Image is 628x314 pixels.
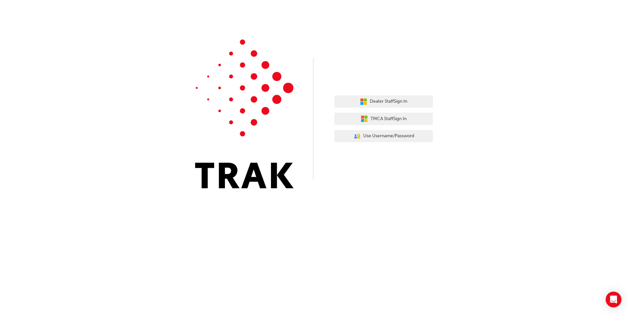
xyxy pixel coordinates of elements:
span: TMCA Staff Sign In [370,115,407,123]
button: Dealer StaffSign In [334,95,433,108]
img: Trak [195,39,294,188]
button: Use Username/Password [334,130,433,143]
span: Use Username/Password [363,132,414,140]
div: Open Intercom Messenger [606,292,621,307]
button: TMCA StaffSign In [334,113,433,125]
span: Dealer Staff Sign In [370,98,407,105]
